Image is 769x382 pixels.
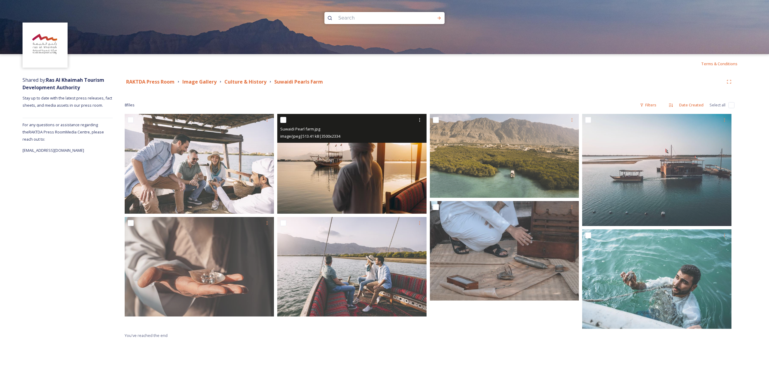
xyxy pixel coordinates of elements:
[23,23,67,67] img: Logo_RAKTDA_RGB-01.png
[710,102,725,108] span: Select all
[125,333,168,338] span: You've reached the end
[280,133,340,139] span: image/jpeg | 513.41 kB | 3500 x 2334
[125,114,274,214] img: Al Suwaidi Pearl farm.jpg
[582,229,731,329] img: Influencer Cultural Tour 49.jpg
[182,78,217,85] strong: Image Gallery
[125,102,135,108] span: 8 file s
[23,148,84,153] span: [EMAIL_ADDRESS][DOMAIN_NAME]
[676,99,707,111] div: Date Created
[224,78,266,85] strong: Culture & History
[277,114,427,214] img: Suwaidi Pearl farm.jpg
[23,77,104,91] span: Shared by:
[280,126,320,132] span: Suwaidi Pearl farm.jpg
[23,77,104,91] strong: Ras Al Khaimah Tourism Development Authority
[430,114,579,197] img: Al Rams - Suwaidi Pearl farm.PNG
[701,61,737,66] span: Terms & Conditions
[125,217,274,316] img: Pearl Farm 17.jpg
[277,217,427,317] img: Suwaidi Pearl Farm traditional boat.jpg
[582,114,731,226] img: Pearl farm.jpg
[126,78,175,85] strong: RAKTDA Press Room
[701,60,746,67] a: Terms & Conditions
[23,95,113,108] span: Stay up to date with the latest press releases, fact sheets, and media assets in our press room.
[23,122,104,142] span: For any questions or assistance regarding the RAKTDA Press Room Media Centre, please reach out to:
[430,201,579,301] img: Suwaidi Pearl Farm.jpg
[335,11,418,25] input: Search
[274,78,323,85] strong: Suwaidi Pearls Farm
[637,99,659,111] div: Filters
